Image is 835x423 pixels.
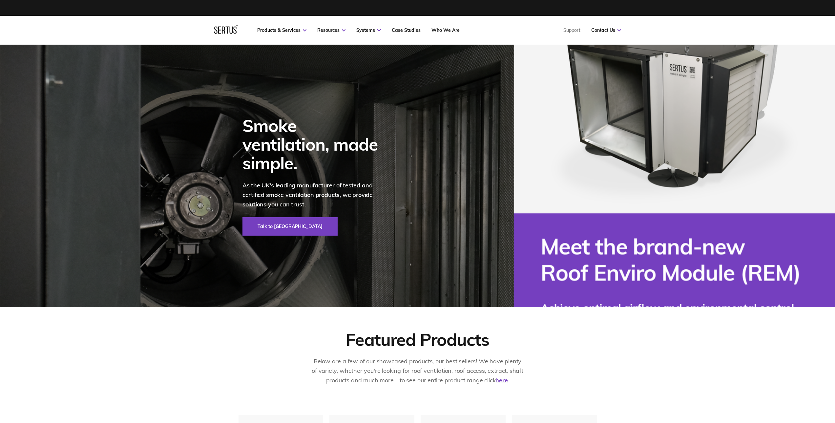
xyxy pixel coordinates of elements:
[346,329,489,350] div: Featured Products
[257,27,306,33] a: Products & Services
[392,27,421,33] a: Case Studies
[495,376,508,384] a: here
[591,27,621,33] a: Contact Us
[431,27,460,33] a: Who We Are
[311,357,524,385] p: Below are a few of our showcased products, our best sellers! We have plenty of variety, whether y...
[563,27,580,33] a: Support
[317,27,345,33] a: Resources
[242,116,387,173] div: Smoke ventilation, made simple.
[242,217,338,236] a: Talk to [GEOGRAPHIC_DATA]
[242,181,387,209] p: As the UK's leading manufacturer of tested and certified smoke ventilation products, we provide s...
[356,27,381,33] a: Systems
